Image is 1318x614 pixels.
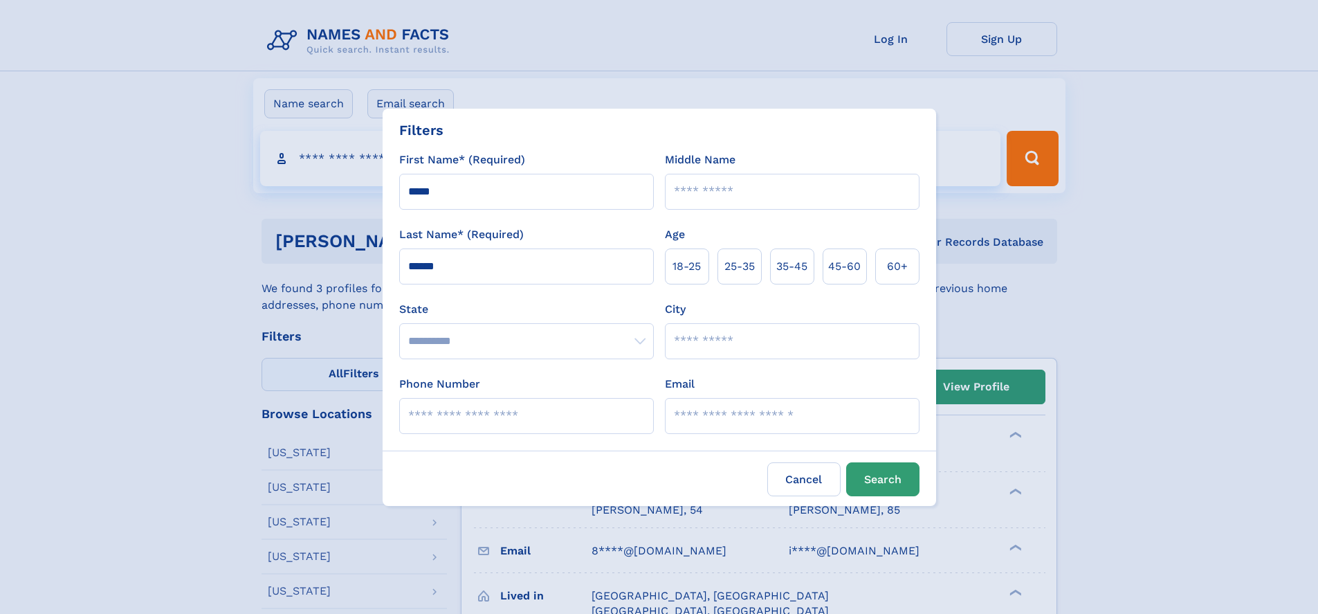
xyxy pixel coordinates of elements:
[665,226,685,243] label: Age
[399,152,525,168] label: First Name* (Required)
[399,226,524,243] label: Last Name* (Required)
[724,258,755,275] span: 25‑35
[665,376,695,392] label: Email
[846,462,919,496] button: Search
[767,462,841,496] label: Cancel
[828,258,861,275] span: 45‑60
[399,120,443,141] div: Filters
[665,152,735,168] label: Middle Name
[399,301,654,318] label: State
[665,301,686,318] label: City
[672,258,701,275] span: 18‑25
[887,258,908,275] span: 60+
[399,376,480,392] label: Phone Number
[776,258,807,275] span: 35‑45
